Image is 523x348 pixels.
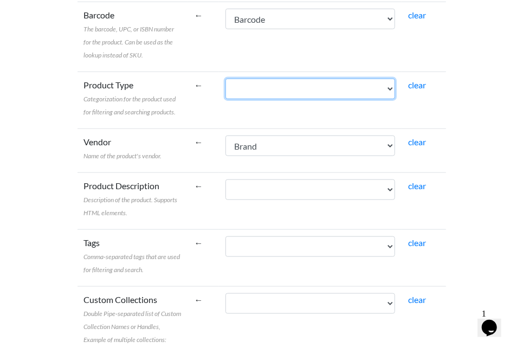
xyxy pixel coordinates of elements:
[84,179,182,218] label: Product Description
[84,196,178,217] span: Description of the product. Supports HTML elements.
[408,80,426,90] a: clear
[408,137,426,147] a: clear
[188,230,219,287] td: ←
[188,173,219,230] td: ←
[84,9,182,61] label: Barcode
[84,95,176,116] span: Categorization for the product used for filtering and searching products.
[188,72,219,129] td: ←
[408,237,426,248] a: clear
[84,152,162,160] span: Name of the product's vendor.
[84,253,180,274] span: Comma-separated tags that are used for filtering and search.
[188,129,219,173] td: ←
[408,294,426,305] a: clear
[84,79,182,118] label: Product Type
[84,136,162,162] label: Vendor
[408,10,426,20] a: clear
[188,2,219,72] td: ←
[408,181,426,191] a: clear
[84,236,182,275] label: Tags
[477,305,512,337] iframe: chat widget
[84,25,175,59] span: The barcode, UPC, or ISBN number for the product. Can be used as the lookup instead of SKU.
